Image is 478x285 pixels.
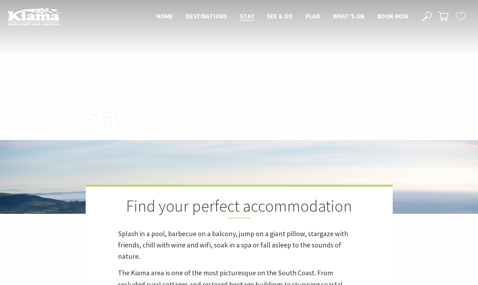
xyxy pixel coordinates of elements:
span: Book now [377,12,408,20]
span: Plan [306,12,320,20]
img: Kiama Logo [8,8,59,26]
span: Home [156,12,173,20]
span: What’s On [333,12,365,20]
p: Splash in a pool, barbecue on a balcony, jump on a giant pillow, stargaze with friends, chill wit... [118,228,360,262]
span: Stay [240,12,254,20]
span: Destinations [186,12,227,20]
nav: Main Menu [150,11,415,22]
h1: Stay [85,105,268,130]
h2: Find your perfect accommodation [118,196,360,218]
span: See & Do [267,12,292,20]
